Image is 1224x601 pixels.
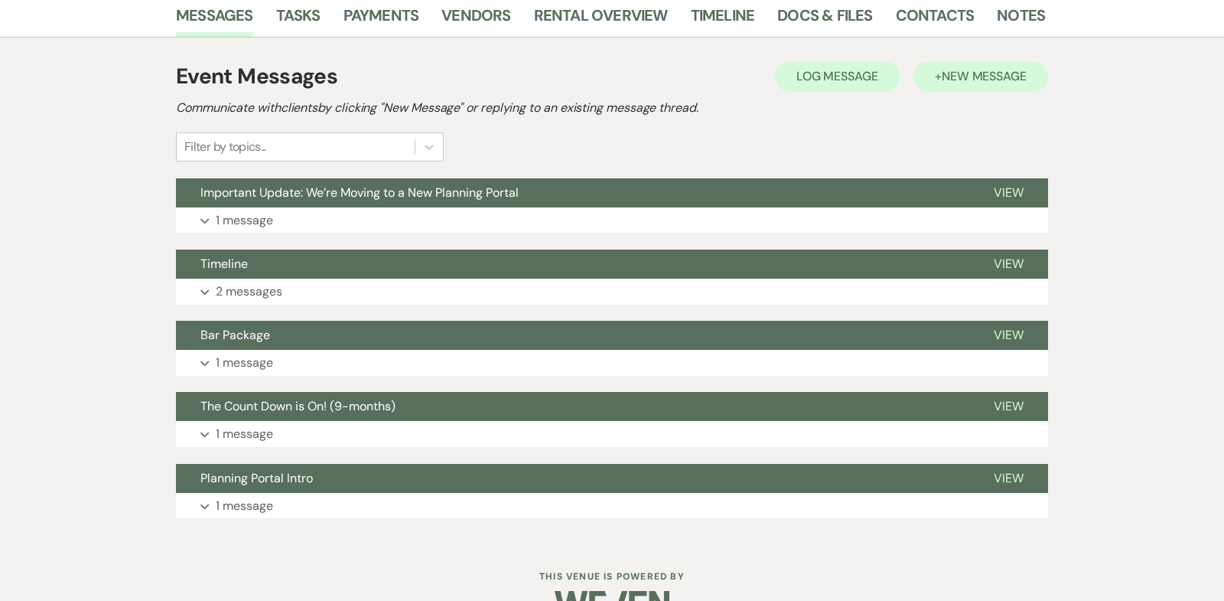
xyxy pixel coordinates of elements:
[994,185,1024,201] span: View
[176,178,969,207] button: Important Update: We’re Moving to a New Planning Portal
[176,464,969,493] button: Planning Portal Intro
[796,68,878,84] span: Log Message
[176,3,253,37] a: Messages
[994,327,1024,343] span: View
[691,3,755,37] a: Timeline
[176,350,1048,376] button: 1 message
[200,327,270,343] span: Bar Package
[994,256,1024,272] span: View
[216,424,273,444] p: 1 message
[176,279,1048,305] button: 2 messages
[969,250,1048,279] button: View
[913,61,1048,92] button: +New Message
[216,496,273,516] p: 1 message
[343,3,419,37] a: Payments
[441,3,510,37] a: Vendors
[896,3,975,37] a: Contacts
[969,392,1048,421] button: View
[969,464,1048,493] button: View
[176,421,1048,447] button: 1 message
[200,470,313,486] span: Planning Portal Intro
[994,398,1024,414] span: View
[216,353,273,373] p: 1 message
[200,398,396,414] span: The Count Down is On! (9-months)
[216,282,282,302] p: 2 messages
[176,99,1048,117] h2: Communicate with clients by clicking "New Message" or replying to an existing message thread.
[200,256,248,272] span: Timeline
[216,211,273,230] p: 1 message
[276,3,321,37] a: Tasks
[997,3,1045,37] a: Notes
[176,250,969,279] button: Timeline
[942,68,1027,84] span: New Message
[176,321,969,350] button: Bar Package
[200,185,519,201] span: Important Update: We’re Moving to a New Planning Portal
[176,60,337,93] h1: Event Messages
[994,470,1024,486] span: View
[969,321,1048,350] button: View
[184,138,266,156] div: Filter by topics...
[176,493,1048,519] button: 1 message
[775,61,900,92] button: Log Message
[176,392,969,421] button: The Count Down is On! (9-months)
[777,3,872,37] a: Docs & Files
[176,207,1048,234] button: 1 message
[534,3,668,37] a: Rental Overview
[969,178,1048,207] button: View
